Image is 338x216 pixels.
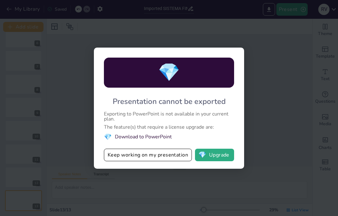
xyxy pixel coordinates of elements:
[104,125,234,130] div: The feature(s) that require a license upgrade are:
[104,149,192,161] button: Keep working on my presentation
[104,133,234,141] li: Download to PowerPoint
[195,149,234,161] button: diamondUpgrade
[113,96,226,106] div: Presentation cannot be exported
[104,133,112,141] span: diamond
[198,152,206,158] span: diamond
[104,111,234,121] div: Exporting to PowerPoint is not available in your current plan.
[158,60,180,85] span: diamond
